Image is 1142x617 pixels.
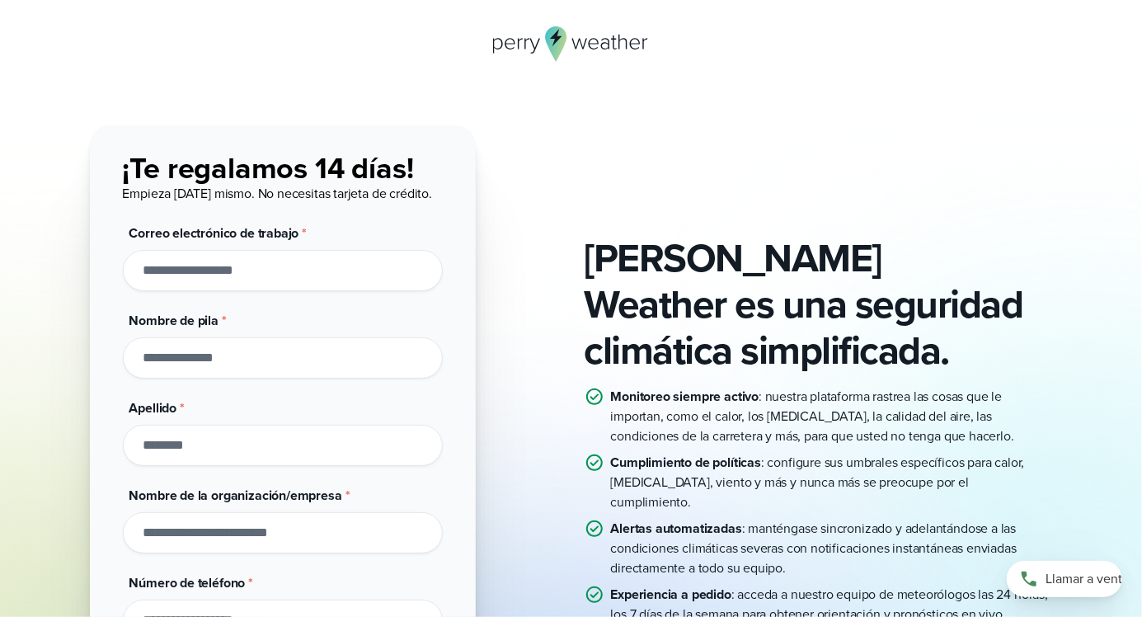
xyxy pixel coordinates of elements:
font: Nombre de pila [129,311,219,330]
font: Monitoreo siempre activo [611,387,759,406]
font: Nombre de la organización/empresa [129,486,342,505]
font: Llamar a ventas [1046,569,1135,588]
font: : configure sus umbrales específicos para calor, [MEDICAL_DATA], viento y más y nunca más se preo... [611,453,1025,511]
font: Experiencia a pedido [611,585,731,604]
font: Empieza [DATE] mismo. No necesitas tarjeta de crédito. [123,184,432,203]
font: [PERSON_NAME] Weather es una seguridad climática simplificada. [585,228,1023,379]
font: Correo electrónico de trabajo [129,224,299,243]
font: : manténgase sincronizado y adelantándose a las condiciones climáticas severas con notificaciones... [611,519,1017,577]
font: Apellido [129,398,177,417]
font: : nuestra plataforma rastrea las cosas que le importan, como el calor, los [MEDICAL_DATA], la cal... [611,387,1014,445]
font: Número de teléfono [129,573,246,592]
font: Cumplimiento de políticas [611,453,762,472]
font: ¡Te regalamos 14 días! [123,146,414,190]
a: Llamar a ventas [1007,561,1122,597]
font: Alertas automatizadas [611,519,742,538]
